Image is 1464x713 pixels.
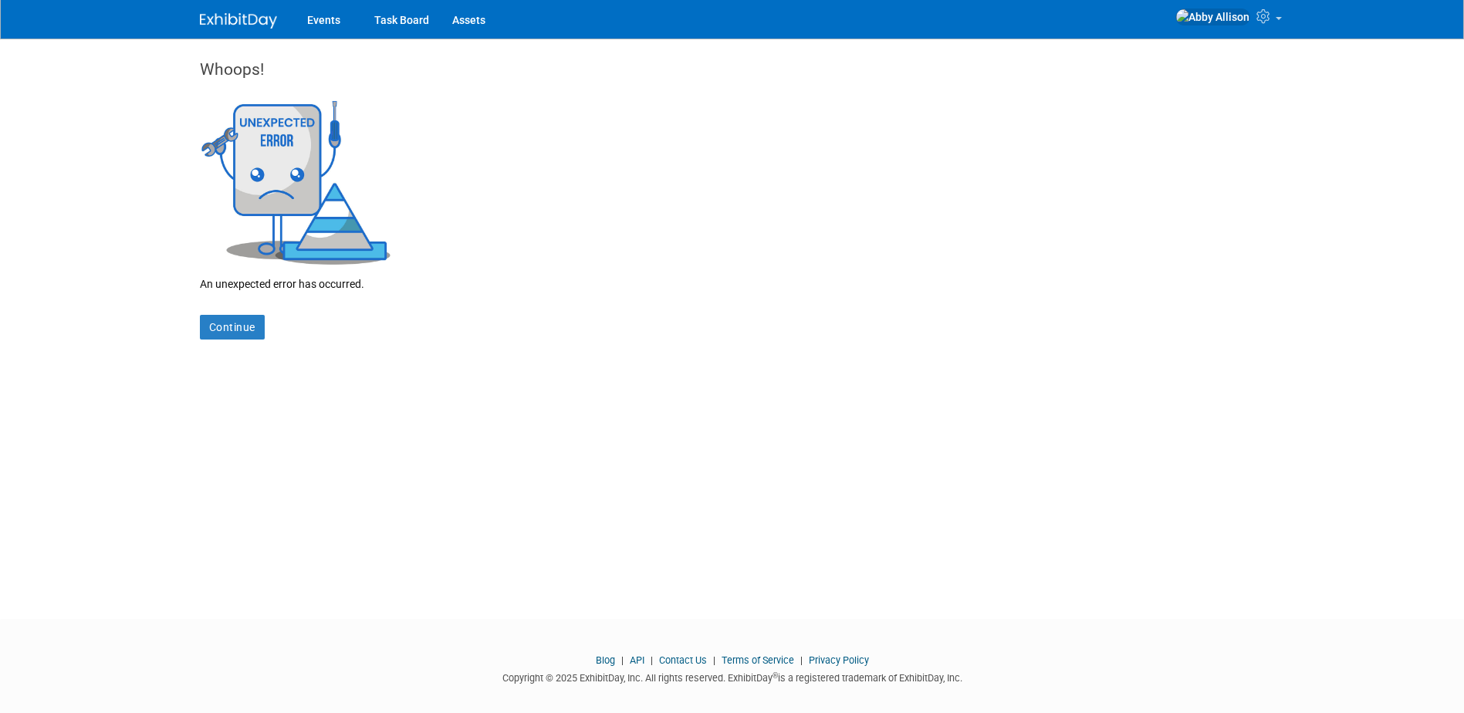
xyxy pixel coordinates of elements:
[809,654,869,666] a: Privacy Policy
[200,315,265,340] a: Continue
[659,654,707,666] a: Contact Us
[1175,8,1250,25] img: Abby Allison
[796,654,806,666] span: |
[596,654,615,666] a: Blog
[200,58,1265,96] div: Whoops!
[709,654,719,666] span: |
[647,654,657,666] span: |
[200,13,277,29] img: ExhibitDay
[773,671,778,680] sup: ®
[200,96,393,265] img: Unexpected Error
[630,654,644,666] a: API
[722,654,794,666] a: Terms of Service
[200,265,1265,292] div: An unexpected error has occurred.
[617,654,627,666] span: |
